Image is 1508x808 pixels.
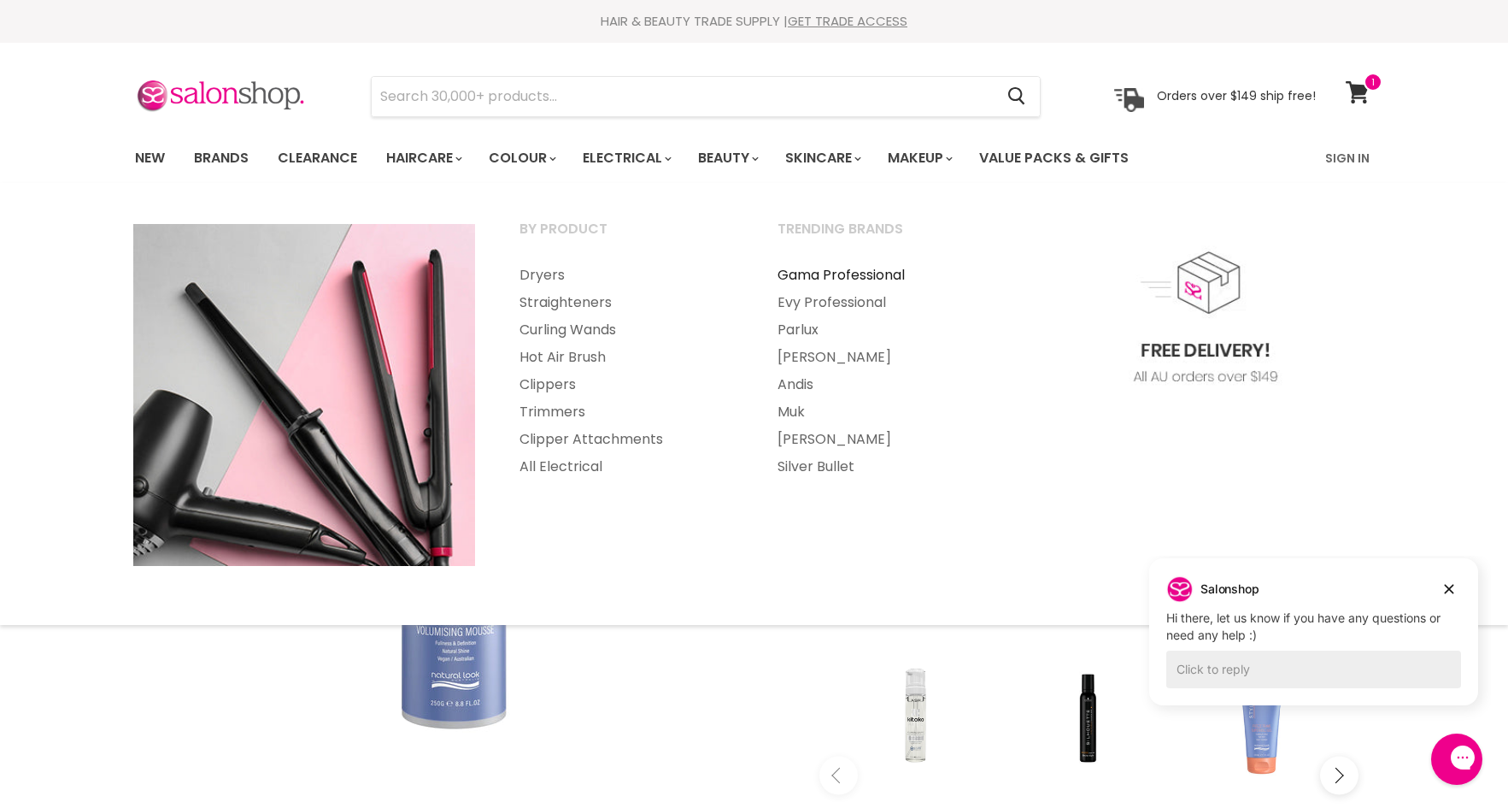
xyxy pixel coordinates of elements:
[756,371,1011,398] a: Andis
[498,426,753,453] a: Clipper Attachments
[685,140,769,176] a: Beauty
[756,262,1011,481] ul: Main menu
[498,215,753,258] a: By Product
[875,140,963,176] a: Makeup
[966,140,1141,176] a: Value Packs & Gifts
[498,262,753,289] a: Dryers
[756,453,1011,481] a: Silver Bullet
[772,140,871,176] a: Skincare
[498,398,753,426] a: Trimmers
[498,453,753,481] a: All Electrical
[498,371,753,398] a: Clippers
[756,262,1011,289] a: Gama Professional
[498,289,753,316] a: Straighteners
[114,133,1395,183] nav: Main
[756,344,1011,371] a: [PERSON_NAME]
[570,140,682,176] a: Electrical
[756,215,1011,258] a: Trending Brands
[995,77,1040,116] button: Search
[498,316,753,344] a: Curling Wands
[1315,140,1380,176] a: Sign In
[372,77,995,116] input: Search
[498,262,753,481] ul: Main menu
[373,140,472,176] a: Haircare
[1423,728,1491,791] iframe: Gorgias live chat messenger
[476,140,566,176] a: Colour
[756,426,1011,453] a: [PERSON_NAME]
[1157,88,1316,103] p: Orders over $149 ship free!
[756,316,1011,344] a: Parlux
[114,13,1395,30] div: HAIR & BEAUTY TRADE SUPPLY |
[788,12,907,30] a: GET TRADE ACCESS
[756,398,1011,426] a: Muk
[756,289,1011,316] a: Evy Professional
[122,133,1229,183] ul: Main menu
[122,140,178,176] a: New
[181,140,261,176] a: Brands
[498,344,753,371] a: Hot Air Brush
[371,76,1041,117] form: Product
[265,140,370,176] a: Clearance
[1136,556,1491,731] iframe: Gorgias live chat campaigns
